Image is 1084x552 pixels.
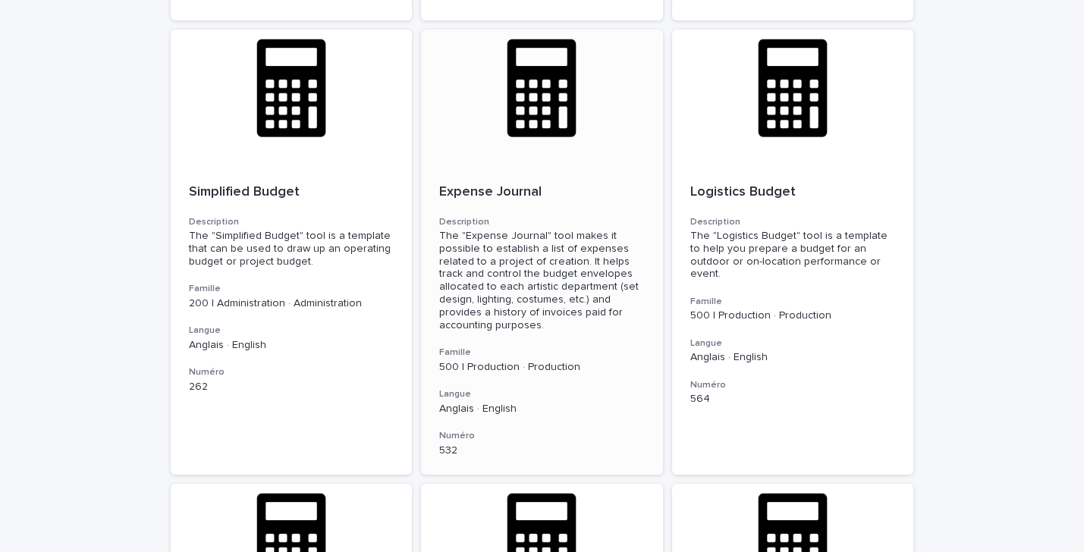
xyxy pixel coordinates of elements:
[439,216,645,228] h3: Description
[672,30,914,475] a: Logistics BudgetDescriptionThe "Logistics Budget" tool is a template to help you prepare a budget...
[189,325,394,337] h3: Langue
[189,216,394,228] h3: Description
[690,184,896,201] p: Logistics Budget
[690,379,896,391] h3: Numéro
[690,309,896,322] p: 500 | Production · Production
[421,30,663,475] a: Expense JournalDescriptionThe "Expense Journal" tool makes it possible to establish a list of exp...
[189,339,394,352] p: Anglais · English
[439,347,645,359] h3: Famille
[189,184,394,201] p: Simplified Budget
[439,230,645,331] div: The "Expense Journal" tool makes it possible to establish a list of expenses related to a project...
[690,230,896,281] div: The "Logistics Budget" tool is a template to help you prepare a budget for an outdoor or on-locat...
[439,361,645,374] p: 500 | Production · Production
[171,30,413,475] a: Simplified BudgetDescriptionThe "Simplified Budget" tool is a template that can be used to draw u...
[189,230,394,268] div: The "Simplified Budget" tool is a template that can be used to draw up an operating budget or pro...
[439,388,645,400] h3: Langue
[690,337,896,350] h3: Langue
[690,393,896,406] p: 564
[439,444,645,457] p: 532
[439,184,645,201] p: Expense Journal
[189,381,394,394] p: 262
[690,351,896,364] p: Anglais · English
[189,297,394,310] p: 200 | Administration · Administration
[439,430,645,442] h3: Numéro
[189,366,394,378] h3: Numéro
[690,296,896,308] h3: Famille
[189,283,394,295] h3: Famille
[439,403,645,416] p: Anglais · English
[690,216,896,228] h3: Description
